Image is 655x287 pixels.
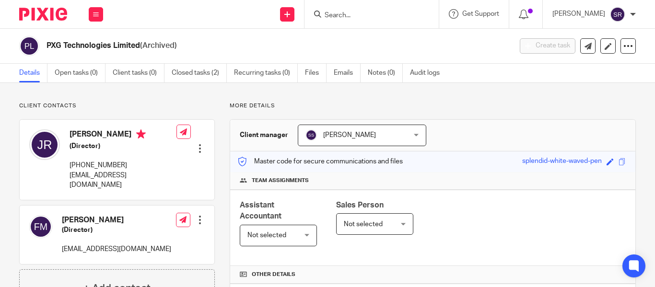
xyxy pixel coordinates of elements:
p: [EMAIL_ADDRESS][DOMAIN_NAME] [70,171,176,190]
h5: (Director) [62,225,171,235]
img: Pixie [19,8,67,21]
span: Sales Person [336,201,384,209]
img: svg%3E [29,129,60,160]
a: Notes (0) [368,64,403,82]
h4: [PERSON_NAME] [70,129,176,141]
span: Assistant Accountant [240,201,281,220]
a: Recurring tasks (0) [234,64,298,82]
p: More details [230,102,636,110]
i: Primary [136,129,146,139]
button: Create task [520,38,575,54]
img: svg%3E [19,36,39,56]
h4: [PERSON_NAME] [62,215,171,225]
a: Details [19,64,47,82]
a: Audit logs [410,64,447,82]
input: Search [324,11,410,20]
img: svg%3E [29,215,52,238]
img: svg%3E [305,129,317,141]
a: Emails [334,64,361,82]
div: splendid-white-waved-pen [522,156,602,167]
p: [PHONE_NUMBER] [70,161,176,170]
p: Master code for secure communications and files [237,157,403,166]
a: Open tasks (0) [55,64,105,82]
img: svg%3E [610,7,625,22]
h3: Client manager [240,130,288,140]
span: (Archived) [140,42,177,49]
a: Closed tasks (2) [172,64,227,82]
a: Files [305,64,327,82]
p: Client contacts [19,102,215,110]
a: Client tasks (0) [113,64,164,82]
p: [PERSON_NAME] [552,9,605,19]
span: Not selected [247,232,286,239]
span: Not selected [344,221,383,228]
span: Other details [252,271,295,278]
h5: (Director) [70,141,176,151]
span: [PERSON_NAME] [323,132,376,138]
span: Team assignments [252,177,309,184]
p: [EMAIL_ADDRESS][DOMAIN_NAME] [62,244,171,254]
span: Get Support [462,11,499,17]
h2: PXG Technologies Limited [47,41,414,51]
